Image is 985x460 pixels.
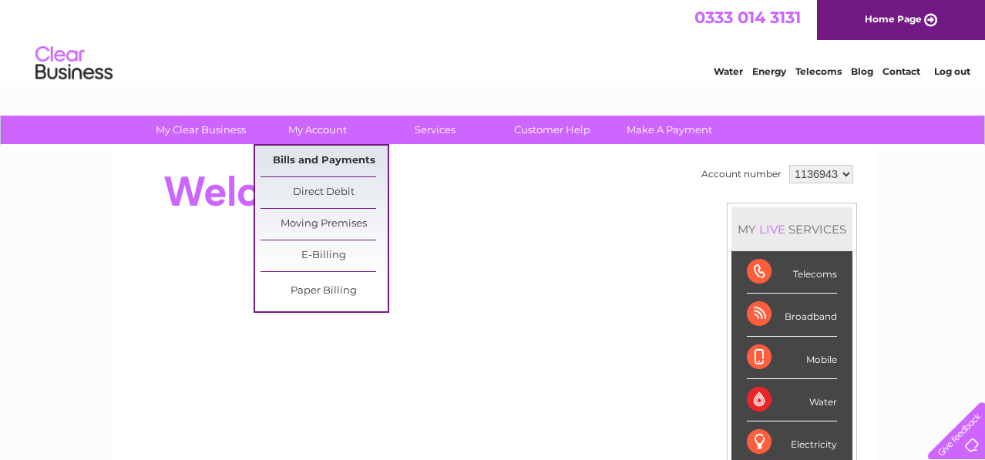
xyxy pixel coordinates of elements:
div: MY SERVICES [731,207,852,251]
div: Water [747,379,837,421]
a: 0333 014 3131 [694,8,801,27]
a: Services [371,116,499,144]
a: My Clear Business [137,116,264,144]
div: LIVE [756,222,788,237]
a: Telecoms [795,65,842,77]
a: My Account [254,116,382,144]
a: Make A Payment [606,116,733,144]
a: Direct Debit [261,177,388,208]
a: Moving Premises [261,209,388,240]
img: logo.png [35,40,113,87]
a: Energy [752,65,786,77]
a: Log out [934,65,970,77]
a: Contact [882,65,920,77]
div: Telecoms [747,251,837,294]
div: Clear Business is a trading name of Verastar Limited (registered in [GEOGRAPHIC_DATA] No. 3667643... [129,8,858,75]
td: Account number [698,161,785,187]
div: Mobile [747,337,837,379]
a: Paper Billing [261,276,388,307]
a: Water [714,65,743,77]
a: E-Billing [261,240,388,271]
div: Broadband [747,294,837,336]
a: Customer Help [489,116,616,144]
a: Bills and Payments [261,146,388,176]
a: Blog [851,65,873,77]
